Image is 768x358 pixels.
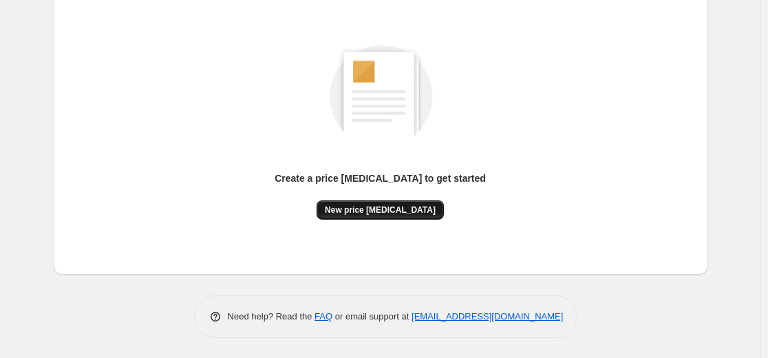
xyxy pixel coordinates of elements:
[325,204,436,215] span: New price [MEDICAL_DATA]
[314,311,332,322] a: FAQ
[275,171,486,185] p: Create a price [MEDICAL_DATA] to get started
[412,311,563,322] a: [EMAIL_ADDRESS][DOMAIN_NAME]
[228,311,315,322] span: Need help? Read the
[332,311,412,322] span: or email support at
[317,200,444,220] button: New price [MEDICAL_DATA]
